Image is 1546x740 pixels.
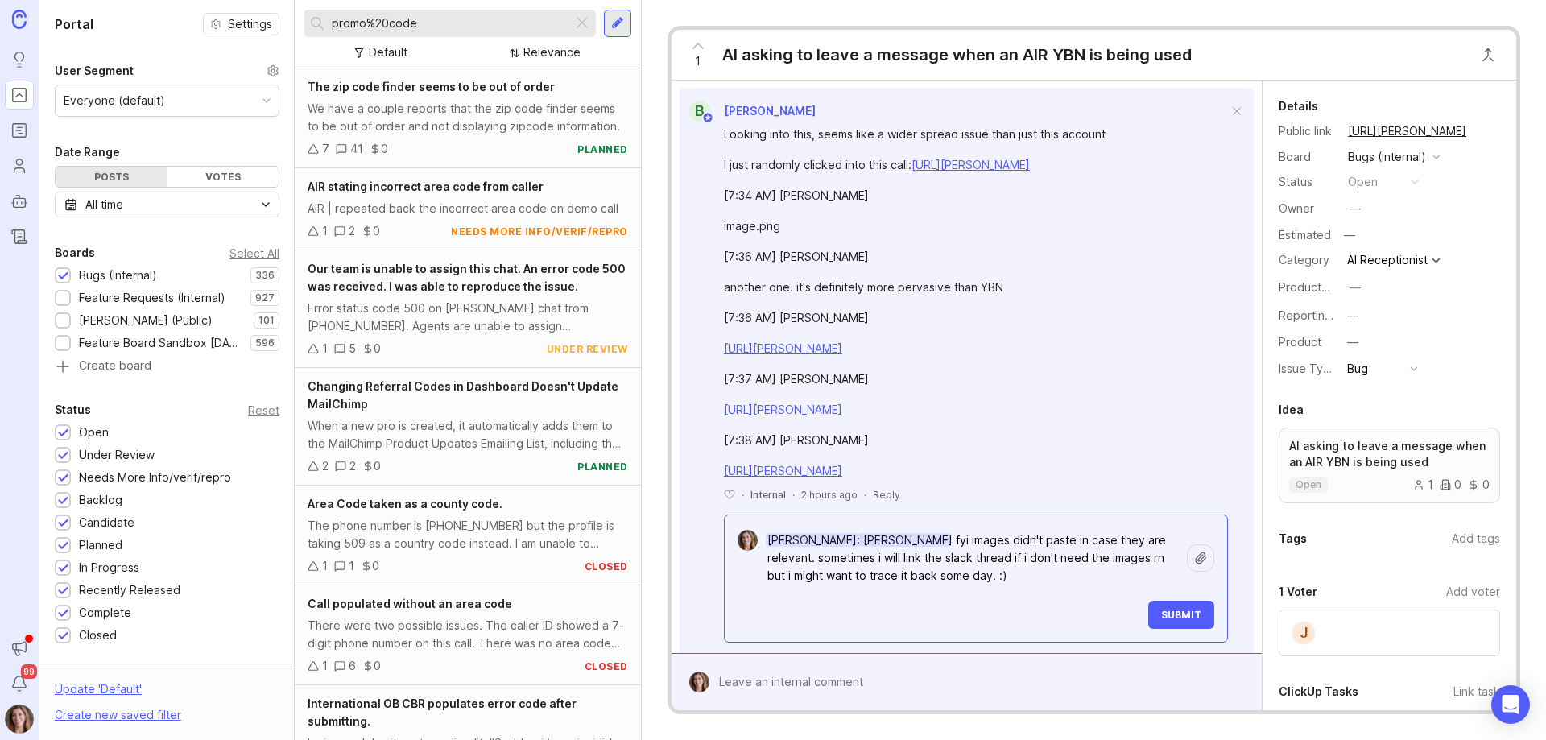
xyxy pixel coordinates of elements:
span: AIR stating incorrect area code from caller [308,180,544,193]
a: [URL][PERSON_NAME] [724,403,842,416]
a: The zip code finder seems to be out of orderWe have a couple reports that the zip code finder see... [295,68,641,168]
div: Candidate [79,514,134,531]
div: · [792,488,795,502]
img: member badge [701,112,713,124]
span: Area Code taken as a county code. [308,497,502,511]
div: Needs More Info/verif/repro [79,469,231,486]
div: 0 [372,557,379,575]
a: Our team is unable to assign this chat. An error code 500 was received. I was able to reproduce t... [295,250,641,368]
div: Estimated [1279,229,1331,241]
a: AI asking to leave a message when an AIR YBN is being usedopen100 [1279,428,1500,503]
a: Portal [5,81,34,110]
span: The zip code finder seems to be out of order [308,80,555,93]
a: Create board [55,360,279,374]
div: 2 [349,457,356,475]
div: Closed [79,626,117,644]
div: [7:36 AM] [PERSON_NAME] [724,248,1228,266]
div: Bug [1347,360,1368,378]
div: Add tags [1452,530,1500,548]
span: 99 [21,664,37,679]
a: Roadmaps [5,116,34,145]
div: needs more info/verif/repro [451,225,628,238]
div: When a new pro is created, it automatically adds them to the MailChimp Product Updates Emailing L... [308,417,628,453]
div: Feature Board Sandbox [DATE] [79,334,242,352]
div: 0 [374,457,381,475]
div: closed [585,659,628,673]
div: Link task [1453,683,1500,701]
h1: Portal [55,14,93,34]
div: Feature Requests (Internal) [79,289,225,307]
img: Maddy Martin [737,530,758,551]
div: The phone number is [PHONE_NUMBER] but the profile is taking 509 as a country code instead. I am ... [308,517,628,552]
div: 0 [1468,479,1490,490]
div: 2 [349,222,355,240]
div: 6 [349,657,356,675]
div: 1 [1413,479,1433,490]
a: Settings [203,13,279,35]
img: Maddy Martin [688,672,709,692]
div: User Segment [55,61,134,81]
a: [URL][PERSON_NAME] [911,158,1030,172]
div: Everyone (default) [64,92,165,110]
a: AIR stating incorrect area code from callerAIR | repeated back the incorrect area code on demo ca... [295,168,641,250]
div: Error status code 500 on [PERSON_NAME] chat from [PHONE_NUMBER]. Agents are unable to assign [PER... [308,300,628,335]
div: Internal [750,488,786,502]
div: Open Intercom Messenger [1491,685,1530,724]
span: 1 [695,52,701,70]
a: Changelog [5,222,34,251]
div: Bugs (Internal) [1348,148,1426,166]
div: 0 [373,222,380,240]
div: AI asking to leave a message when an AIR YBN is being used [722,43,1192,66]
div: Planned [79,536,122,554]
div: Under Review [79,446,155,464]
a: Area Code taken as a county code.The phone number is [PHONE_NUMBER] but the profile is taking 509... [295,486,641,585]
div: Reply [873,488,900,502]
textarea: [PERSON_NAME]: [PERSON_NAME] fyi images didn't paste in case they are relevant. sometimes i will ... [758,525,1188,591]
div: · [742,488,744,502]
div: I just randomly clicked into this call: [724,156,1228,174]
input: Search... [332,14,566,32]
span: Call populated without an area code [308,597,512,610]
div: Idea [1279,400,1304,420]
div: another one. it's definitely more pervasive than YBN [724,279,1228,296]
p: AI asking to leave a message when an AIR YBN is being used [1289,438,1490,470]
div: B [689,101,710,122]
span: 2 hours ago [801,488,858,502]
div: Board [1279,148,1335,166]
div: [7:38 AM] [PERSON_NAME] [724,432,1228,449]
div: image.png [724,217,1228,235]
div: Posts [56,167,167,187]
a: [URL][PERSON_NAME] [1343,121,1471,142]
a: Changing Referral Codes in Dashboard Doesn't Update MailChimpWhen a new pro is created, it automa... [295,368,641,486]
div: — [1350,279,1361,296]
div: 0 [1440,479,1461,490]
div: Public link [1279,122,1335,140]
div: Details [1279,97,1318,116]
div: 0 [374,657,381,675]
div: Votes [167,167,279,187]
div: 1 Voter [1279,582,1317,602]
div: — [1347,307,1358,325]
a: [URL][PERSON_NAME] [724,464,842,477]
div: Owner [1279,200,1335,217]
p: 101 [258,314,275,327]
img: Canny Home [12,10,27,28]
div: under review [547,342,628,356]
button: ProductboardID [1345,277,1366,298]
div: AIR | repeated back the incorrect area code on demo call [308,200,628,217]
label: Reporting Team [1279,308,1365,322]
label: Product [1279,335,1321,349]
div: 0 [381,140,388,158]
a: Autopilot [5,187,34,216]
div: All time [85,196,123,213]
label: Issue Type [1279,362,1337,375]
div: Create new saved filter [55,706,181,724]
div: ClickUp Tasks [1279,682,1358,701]
div: Add voter [1446,583,1500,601]
div: planned [577,460,628,473]
div: 1 [322,340,328,358]
label: ProductboardID [1279,280,1364,294]
div: closed [585,560,628,573]
div: [7:36 AM] [PERSON_NAME] [724,309,1228,327]
span: Submit [1161,609,1201,621]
